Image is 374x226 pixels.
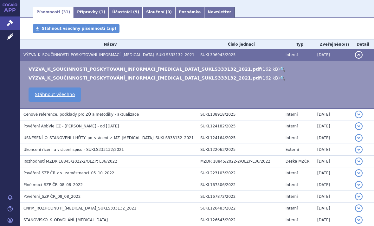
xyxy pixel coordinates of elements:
span: Ukončení řízení a vrácení spisu - SUKLS333132/2021 [23,147,124,152]
td: SUKL126643/2022 [197,214,282,226]
span: Interní [286,124,298,128]
button: detail [355,51,363,59]
span: Interní [286,206,298,210]
abbr: (?) [344,42,349,47]
span: Plné moci_SZP ČR_08_08_2022 [23,183,83,187]
a: VYZVA_K_SOUCINNOSTI_POSKYTOVANI_INFORMACI_[MEDICAL_DATA]_SUKLS333132_2021.pdf [29,67,261,72]
span: 1 [101,10,103,14]
button: detail [355,158,363,165]
a: Poznámka [175,7,204,18]
button: detail [355,122,363,130]
a: 🔍 [280,67,285,72]
a: Přípravky (1) [74,7,109,18]
a: VÝZVA_K_SOUČINNOSTI_POSKYTOVÁNÍ_INFORMACÍ_[MEDICAL_DATA]_SUKLS333132_2021.pdf [29,75,261,81]
button: detail [355,111,363,118]
li: ( ) [29,75,368,81]
a: Písemnosti (31) [33,7,74,18]
td: [DATE] [314,144,352,156]
td: SUKL396943/2025 [197,49,282,61]
td: SUKL124182/2025 [197,120,282,132]
button: detail [355,134,363,142]
td: [DATE] [314,167,352,179]
span: Interní [286,112,298,117]
td: SUKL122063/2025 [197,144,282,156]
td: MZDR 18845/2022-2/OLZP-L36/2022 [197,156,282,167]
span: STANOVISKO_K_ODVOLÁNÍ_SKYRIZI [23,218,108,222]
span: 0 [167,10,170,14]
td: [DATE] [314,49,352,61]
span: Deska MZČR [286,159,310,164]
span: Externí [286,147,299,152]
button: detail [355,146,363,153]
a: Stáhnout všechny písemnosti (zip) [33,24,119,33]
span: Pověření AbbVie CZ - Purkertová - od 28.07.2024 [23,124,119,128]
span: Interní [286,171,298,175]
td: [DATE] [314,132,352,144]
td: SUKL124164/2025 [197,132,282,144]
li: ( ) [29,66,368,72]
span: 9 [135,10,137,14]
th: Typ [282,40,314,49]
button: detail [355,216,363,224]
span: Cenové reference, podklady pro ZÚ a metodiky - aktualizace [23,112,139,117]
td: [DATE] [314,179,352,191]
span: Stáhnout všechny písemnosti (zip) [42,26,116,31]
td: SUKL223103/2022 [197,167,282,179]
button: detail [355,169,363,177]
td: [DATE] [314,156,352,167]
span: Interní [286,194,298,199]
td: SUKL138918/2025 [197,108,282,120]
span: 31 [63,10,68,14]
span: Interní [286,218,298,222]
td: [DATE] [314,191,352,203]
th: Zveřejněno [314,40,352,49]
span: Interní [286,53,298,57]
span: Pověření_SZP ČR z.s._zaměstnanci_05_10_2022 [23,171,114,175]
button: detail [355,204,363,212]
span: Interní [286,136,298,140]
th: Číslo jednací [197,40,282,49]
button: detail [355,181,363,189]
a: 🔍 [280,75,285,81]
span: ČNPM_ROZHODNUTÍ_SKYRIZI_SUKLS333132_2021 [23,206,136,210]
a: Sloučení (0) [143,7,175,18]
span: 162 kB [263,75,278,81]
td: [DATE] [314,120,352,132]
a: Stáhnout všechno [29,87,81,102]
a: Newsletter [204,7,235,18]
td: [DATE] [314,214,352,226]
th: Detail [352,40,374,49]
span: 162 kB [263,67,278,72]
td: [DATE] [314,108,352,120]
td: [DATE] [314,203,352,214]
button: detail [355,193,363,200]
span: USNESENÍ_O_STANOVENÍ_LHŮTY_po_vrácení_z_MZ_SKYRIZI_SUKLS333132_2021 [23,136,194,140]
td: SUKL167506/2022 [197,179,282,191]
td: SUKL126483/2022 [197,203,282,214]
td: SUKL167872/2022 [197,191,282,203]
a: Účastníci (9) [109,7,143,18]
th: Název [20,40,197,49]
span: Interní [286,183,298,187]
span: VÝZVA_K_SOUČINNOSTI_POSKYTOVÁNÍ_INFORMACÍ_SKYRIZI_SUKLS333132_2021 [23,53,194,57]
span: Rozhodnutí MZDR 18845/2022-2/OLZP; L36/2022 [23,159,117,164]
span: Pověření_SZP ČR_08_08_2022 [23,194,81,199]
